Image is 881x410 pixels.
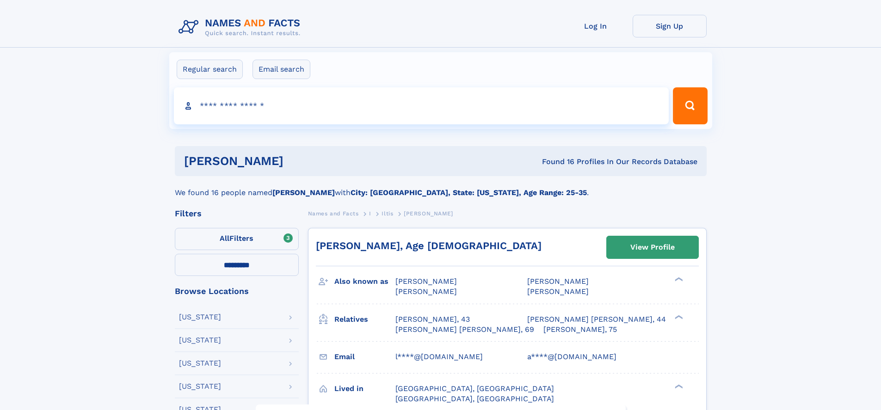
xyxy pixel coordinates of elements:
[527,277,589,286] span: [PERSON_NAME]
[179,360,221,367] div: [US_STATE]
[369,208,371,219] a: I
[543,324,617,335] a: [PERSON_NAME], 75
[179,383,221,390] div: [US_STATE]
[253,60,310,79] label: Email search
[527,287,589,296] span: [PERSON_NAME]
[673,87,707,124] button: Search Button
[184,155,413,167] h1: [PERSON_NAME]
[175,287,299,295] div: Browse Locations
[413,157,697,167] div: Found 16 Profiles In Our Records Database
[404,210,453,217] span: [PERSON_NAME]
[334,381,395,397] h3: Lived in
[395,277,457,286] span: [PERSON_NAME]
[630,237,675,258] div: View Profile
[382,210,393,217] span: Iltis
[334,349,395,365] h3: Email
[175,176,707,198] div: We found 16 people named with .
[179,313,221,321] div: [US_STATE]
[179,337,221,344] div: [US_STATE]
[175,209,299,218] div: Filters
[177,60,243,79] label: Regular search
[395,394,554,403] span: [GEOGRAPHIC_DATA], [GEOGRAPHIC_DATA]
[395,314,470,324] a: [PERSON_NAME], 43
[395,287,457,296] span: [PERSON_NAME]
[334,312,395,327] h3: Relatives
[559,15,633,37] a: Log In
[395,324,534,335] a: [PERSON_NAME] [PERSON_NAME], 69
[272,188,335,197] b: [PERSON_NAME]
[220,234,229,243] span: All
[308,208,359,219] a: Names and Facts
[672,383,684,389] div: ❯
[382,208,393,219] a: Iltis
[351,188,587,197] b: City: [GEOGRAPHIC_DATA], State: [US_STATE], Age Range: 25-35
[527,314,666,324] a: [PERSON_NAME] [PERSON_NAME], 44
[175,15,308,40] img: Logo Names and Facts
[369,210,371,217] span: I
[316,240,542,251] a: [PERSON_NAME], Age [DEMOGRAPHIC_DATA]
[607,236,698,258] a: View Profile
[633,15,707,37] a: Sign Up
[672,314,684,320] div: ❯
[672,276,684,282] div: ❯
[334,274,395,289] h3: Also known as
[174,87,669,124] input: search input
[395,384,554,393] span: [GEOGRAPHIC_DATA], [GEOGRAPHIC_DATA]
[175,228,299,250] label: Filters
